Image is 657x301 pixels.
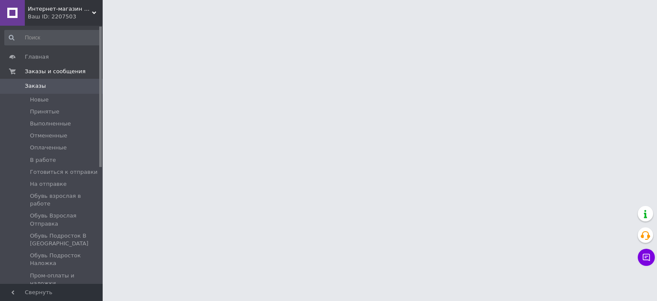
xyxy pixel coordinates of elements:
span: Оплаченные [30,144,67,152]
span: Интернет-магазин Хеппи Маркет [28,5,92,13]
span: Обувь Взрослая Отправка [30,212,100,227]
span: Готовиться к отправки [30,168,98,176]
span: Новые [30,96,49,104]
span: Главная [25,53,49,61]
input: Поиск [4,30,101,45]
button: Чат с покупателем [638,249,655,266]
span: Принятые [30,108,59,116]
span: Обувь Подросток Наложка [30,252,100,267]
span: Отмененные [30,132,67,140]
span: Обувь взрослая в работе [30,192,100,208]
span: В работе [30,156,56,164]
div: Ваш ID: 2207503 [28,13,103,21]
span: Пром-оплаты и наложки [30,272,100,287]
span: Заказы [25,82,46,90]
span: Заказы и сообщения [25,68,86,75]
span: Выполненные [30,120,71,128]
span: Обувь Подросток В [GEOGRAPHIC_DATA] [30,232,100,247]
span: На отправке [30,180,67,188]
